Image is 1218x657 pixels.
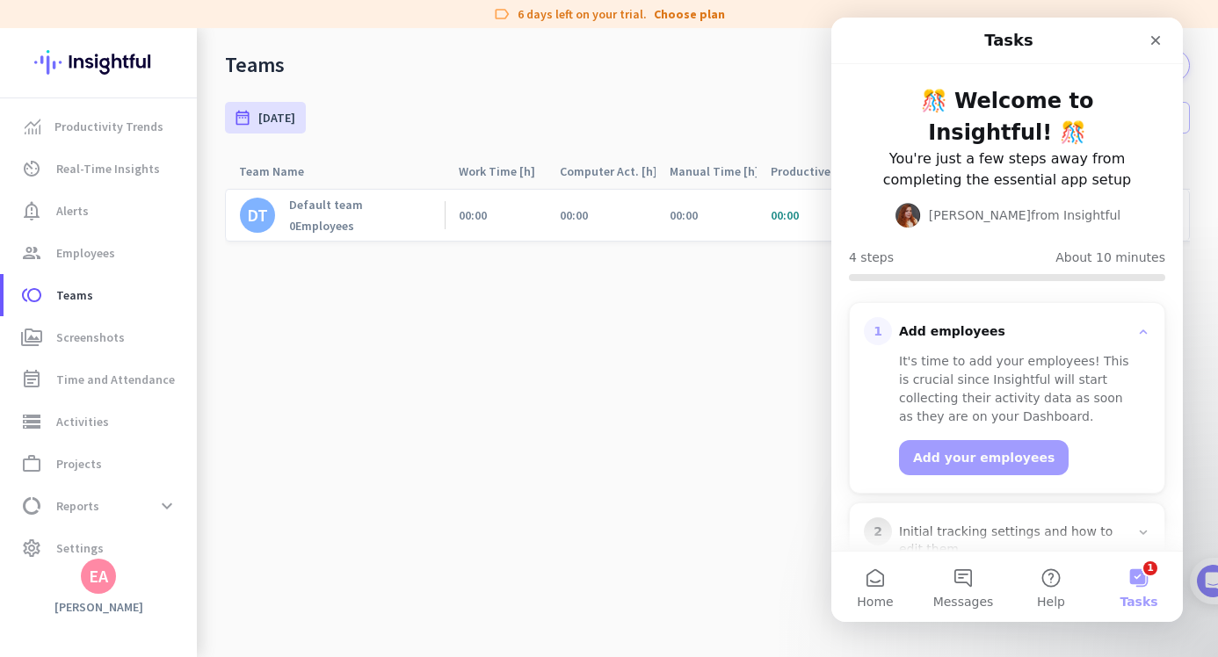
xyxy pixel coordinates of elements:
[21,538,42,559] i: settings
[258,109,295,126] span: [DATE]
[239,159,325,184] div: Team Name
[4,274,197,316] a: tollTeams
[654,5,725,23] a: Choose plan
[493,5,511,23] i: label
[21,200,42,221] i: notification_important
[247,206,268,224] div: DT
[21,495,42,516] i: data_usage
[4,358,197,401] a: event_noteTime and Attendance
[21,453,42,474] i: work_outline
[560,159,656,184] div: Computer Act. [h]
[4,443,197,485] a: work_outlineProjects
[670,159,757,184] div: Manual Time [h]
[4,190,197,232] a: notification_importantAlerts
[56,158,160,179] span: Real-Time Insights
[21,242,42,264] i: group
[289,218,363,234] div: Employees
[4,485,197,527] a: data_usageReportsexpand_more
[4,105,197,148] a: menu-itemProductivity Trends
[151,490,183,522] button: expand_more
[21,327,42,348] i: perm_media
[4,148,197,190] a: av_timerReal-Time Insights
[21,285,42,306] i: toll
[225,52,285,78] div: Teams
[831,18,1183,622] iframe: Intercom live chat
[4,401,197,443] a: storageActivities
[56,327,125,348] span: Screenshots
[459,207,487,223] span: 00:00
[289,218,295,234] b: 0
[4,232,197,274] a: groupEmployees
[56,200,89,221] span: Alerts
[670,207,698,223] span: 00:00
[56,453,102,474] span: Projects
[54,116,163,137] span: Productivity Trends
[4,316,197,358] a: perm_mediaScreenshots
[289,197,363,213] p: Default team
[56,242,115,264] span: Employees
[560,207,588,223] span: 00:00
[240,197,363,234] a: DTDefault team0Employees
[21,369,42,390] i: event_note
[771,207,799,223] span: 00:00
[56,495,99,516] span: Reports
[21,411,42,432] i: storage
[25,119,40,134] img: menu-item
[21,158,42,179] i: av_timer
[56,369,175,390] span: Time and Attendance
[34,28,163,97] img: Insightful logo
[56,411,109,432] span: Activities
[56,538,104,559] span: Settings
[234,109,251,126] i: date_range
[459,159,546,184] div: Work Time [h]
[56,285,93,306] span: Teams
[4,527,197,569] a: settingsSettings
[89,567,108,585] div: EA
[771,159,845,184] div: Productive [h]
